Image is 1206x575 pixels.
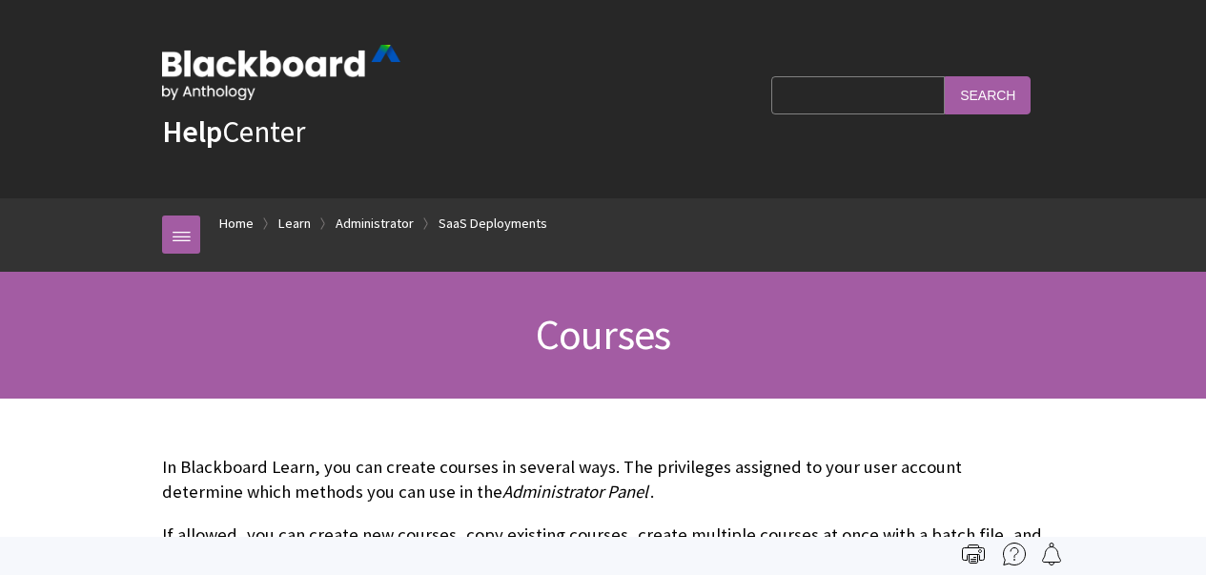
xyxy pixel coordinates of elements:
[162,45,400,100] img: Blackboard by Anthology
[439,212,547,236] a: SaaS Deployments
[1003,543,1026,565] img: More help
[962,543,985,565] img: Print
[162,113,305,151] a: HelpCenter
[219,212,254,236] a: Home
[278,212,311,236] a: Learn
[945,76,1031,113] input: Search
[162,455,1044,504] p: In Blackboard Learn, you can create courses in several ways. The privileges assigned to your user...
[162,113,222,151] strong: Help
[536,308,670,360] span: Courses
[336,212,414,236] a: Administrator
[502,481,648,503] span: Administrator Panel
[1040,543,1063,565] img: Follow this page
[162,523,1044,572] p: If allowed, you can create new courses, copy existing courses, create multiple courses at once wi...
